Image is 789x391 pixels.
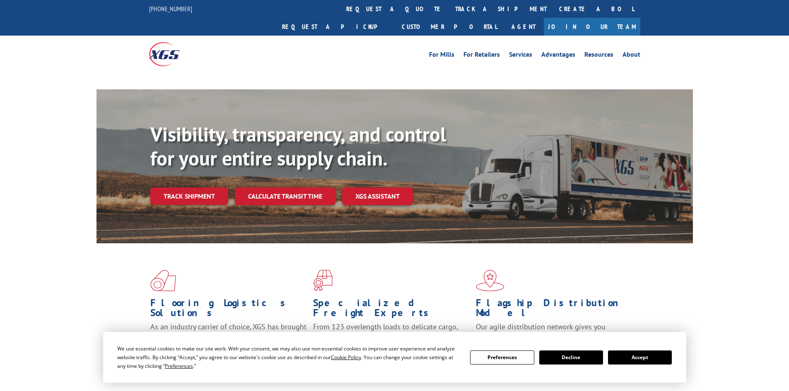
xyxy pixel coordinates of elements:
a: Track shipment [150,187,228,205]
a: [PHONE_NUMBER] [149,5,192,13]
span: As an industry carrier of choice, XGS has brought innovation and dedication to flooring logistics... [150,322,306,351]
a: Request a pickup [276,18,396,36]
button: Preferences [470,350,534,365]
span: Our agile distribution network gives you nationwide inventory management on demand. [476,322,628,341]
a: XGS ASSISTANT [342,187,413,205]
a: Agent [503,18,544,36]
span: Preferences [165,362,193,369]
a: Advantages [541,51,575,60]
img: xgs-icon-total-supply-chain-intelligence-red [150,270,176,291]
p: From 123 overlength loads to delicate cargo, our experienced staff knows the best way to move you... [313,322,470,359]
img: xgs-icon-focused-on-flooring-red [313,270,333,291]
b: Visibility, transparency, and control for your entire supply chain. [150,121,446,171]
a: For Mills [429,51,454,60]
div: Cookie Consent Prompt [103,332,686,383]
h1: Flooring Logistics Solutions [150,298,307,322]
button: Accept [608,350,672,365]
h1: Specialized Freight Experts [313,298,470,322]
a: Resources [584,51,613,60]
a: Services [509,51,532,60]
a: About [623,51,640,60]
img: xgs-icon-flagship-distribution-model-red [476,270,504,291]
a: Join Our Team [544,18,640,36]
a: Calculate transit time [235,187,335,205]
a: For Retailers [463,51,500,60]
button: Decline [539,350,603,365]
div: We use essential cookies to make our site work. With your consent, we may also use non-essential ... [117,344,460,370]
h1: Flagship Distribution Model [476,298,632,322]
a: Customer Portal [396,18,503,36]
span: Cookie Policy [331,354,361,361]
